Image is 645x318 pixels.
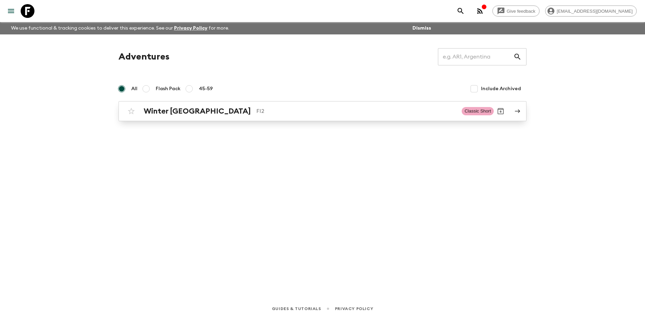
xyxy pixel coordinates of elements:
p: FI2 [256,107,456,115]
a: Give feedback [492,6,540,17]
a: Privacy Policy [174,26,207,31]
span: Give feedback [503,9,539,14]
span: Classic Short [462,107,494,115]
span: Include Archived [481,85,521,92]
button: search adventures [454,4,468,18]
p: We use functional & tracking cookies to deliver this experience. See our for more. [8,22,232,34]
span: All [131,85,137,92]
span: [EMAIL_ADDRESS][DOMAIN_NAME] [553,9,636,14]
div: [EMAIL_ADDRESS][DOMAIN_NAME] [545,6,637,17]
a: Privacy Policy [335,305,373,312]
h2: Winter [GEOGRAPHIC_DATA] [144,107,251,116]
a: Winter [GEOGRAPHIC_DATA]FI2Classic ShortArchive [119,101,526,121]
h1: Adventures [119,50,170,64]
button: Archive [494,104,508,118]
span: Flash Pack [156,85,181,92]
input: e.g. AR1, Argentina [438,47,513,66]
button: menu [4,4,18,18]
a: Guides & Tutorials [272,305,321,312]
button: Dismiss [411,23,433,33]
span: 45-59 [199,85,213,92]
